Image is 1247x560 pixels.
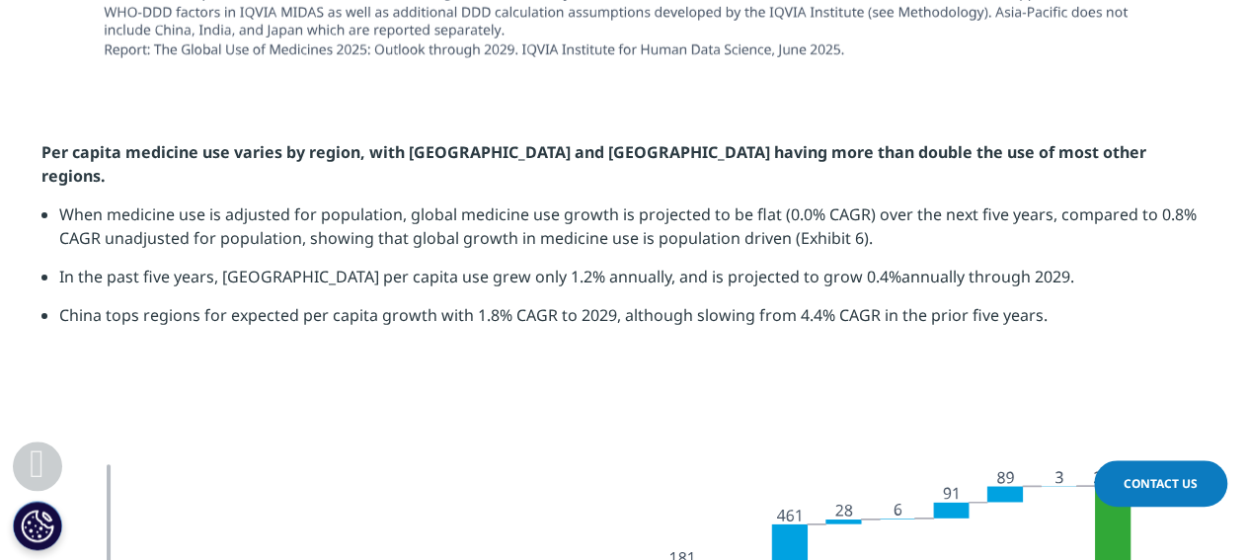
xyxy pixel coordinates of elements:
[41,141,1146,187] strong: Per capita medicine use varies by region, with [GEOGRAPHIC_DATA] and [GEOGRAPHIC_DATA] having mor...
[13,501,62,550] button: Cookie Settings
[1094,460,1227,507] a: Contact Us
[59,202,1207,265] li: When medicine use is adjusted for population, global medicine use growth is projected to be flat ...
[59,303,1207,342] li: China tops regions for expected per capita growth with 1.8% CAGR to 2029, although slowing from 4...
[1124,475,1198,492] span: Contact Us
[59,265,1207,303] li: In the past five years, [GEOGRAPHIC_DATA] per capita use grew only 1.2% annually, and is projecte...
